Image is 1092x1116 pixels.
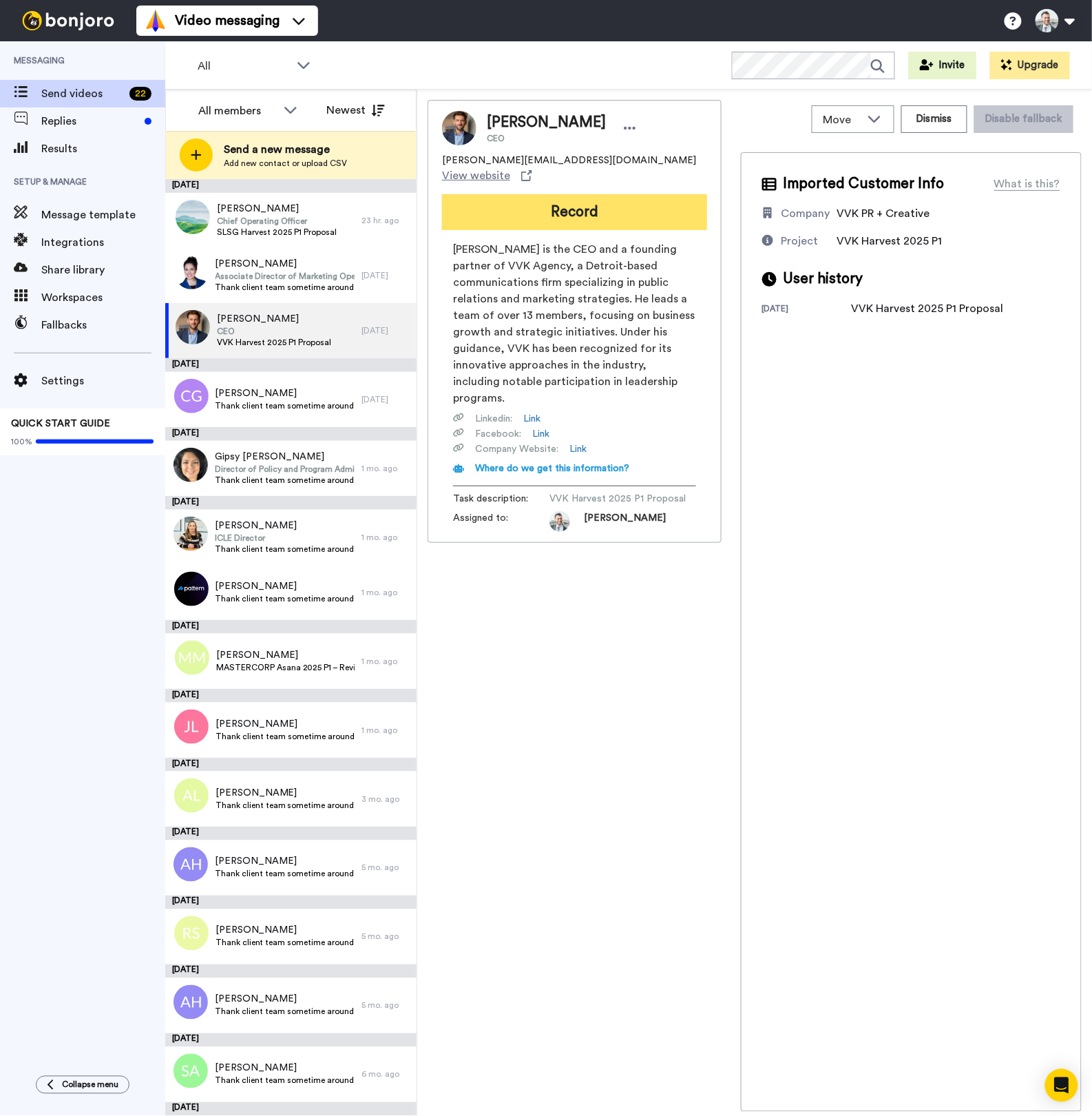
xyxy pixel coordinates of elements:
[361,463,410,474] div: 1 mo. ago
[215,533,355,544] span: ICLE Director
[475,412,512,426] span: Linkedin :
[216,938,355,949] span: Thank client team sometime around [DATE] for CWF Asana 2025 P2
[36,1076,129,1094] button: Collapse menu
[217,202,337,216] span: [PERSON_NAME]
[165,758,417,772] div: [DATE]
[165,358,417,372] div: [DATE]
[994,176,1060,192] div: What is this?
[41,262,165,278] span: Share library
[176,310,210,344] img: c406bcc9-1318-49fd-84bc-82d4f52ab7c2.jpg
[216,386,355,400] span: [PERSON_NAME]
[165,896,417,909] div: [DATE]
[174,517,208,551] img: 67a5cd75-6446-4270-b608-52595fd7b972.jpg
[361,270,410,281] div: [DATE]
[17,11,120,30] img: bj-logo-header-white.svg
[361,325,410,336] div: [DATE]
[361,862,410,874] div: 5 mo. ago
[175,11,280,30] span: Video messaging
[216,579,355,593] span: [PERSON_NAME]
[175,641,209,675] img: mm.png
[784,174,945,194] span: Imported Customer Info
[216,800,355,811] span: Thank client team sometime around [DATE] for UOK Asana 2025 P2
[361,587,410,598] div: 1 mo. ago
[215,993,355,1006] span: [PERSON_NAME]
[174,1054,208,1088] img: sa.png
[453,492,549,506] span: Task description :
[487,112,606,133] span: [PERSON_NAME]
[361,394,410,405] div: [DATE]
[1045,1069,1078,1102] div: Open Intercom Messenger
[216,786,355,800] span: [PERSON_NAME]
[215,544,355,555] span: Thank client team sometime around [DATE] for [PERSON_NAME] 2025 P1
[217,337,331,348] span: VVK Harvest 2025 P1 Proposal
[216,282,355,293] span: Thank client team sometime around [DATE] for LSU PageProof 2025 P2
[165,964,417,978] div: [DATE]
[216,924,355,938] span: [PERSON_NAME]
[361,794,410,805] div: 3 mo. ago
[174,448,208,482] img: 03e3542f-29dc-42a7-a5d5-4a765a036ff8.jpg
[453,241,696,406] span: [PERSON_NAME] is the CEO and a founding partner of VVK Agency, a Detroit-based communications fir...
[41,207,165,223] span: Message template
[41,317,165,333] span: Fallbacks
[475,464,629,473] span: Where do we get this information?
[165,179,417,193] div: [DATE]
[990,52,1070,79] button: Upgrade
[974,105,1073,133] button: Disable fallback
[41,85,124,102] span: Send videos
[216,731,355,742] span: Thank client team sometime around [DATE] for LSU Asana 2025 P1
[361,1000,410,1011] div: 5 mo. ago
[174,255,209,289] img: 106e514d-59ee-4514-955c-011f890f0508.jpg
[442,154,696,167] span: [PERSON_NAME][EMAIL_ADDRESS][DOMAIN_NAME]
[176,200,210,234] img: fcf2cdc7-5e00-457d-92b1-ac17dc168be5.jpg
[442,167,532,184] a: View website
[215,855,355,869] span: [PERSON_NAME]
[145,10,167,32] img: vm-color.svg
[174,847,208,882] img: ah.png
[174,778,209,813] img: al.png
[837,208,930,219] span: VVK PR + Creative
[216,400,355,411] span: Thank client team sometime around [DATE] for LTHILL Asana 2025 P1
[852,300,1004,317] div: VVK Harvest 2025 P1 Proposal
[174,379,209,413] img: cg.png
[781,233,819,249] div: Project
[361,1069,410,1080] div: 6 mo. ago
[41,141,165,157] span: Results
[216,662,355,673] span: MASTERCORP Asana 2025 P1 – Revised Proposal
[361,215,410,226] div: 23 hr. ago
[215,464,355,475] span: Director of Policy and Program Administration
[569,442,587,456] a: Link
[216,717,355,731] span: [PERSON_NAME]
[837,236,942,247] span: VVK Harvest 2025 P1
[475,442,558,456] span: Company Website :
[823,112,861,128] span: Move
[442,111,476,145] img: Image of Peter Van Dyke
[215,869,355,880] span: Thank client team sometime around [DATE] for AVAENERGY Asana 2025 P1
[215,519,355,533] span: [PERSON_NAME]
[174,572,209,606] img: 66e7ddb1-7424-41c3-83af-2f30a1c963a6.jpg
[453,511,549,532] span: Assigned to:
[781,205,830,222] div: Company
[41,373,165,389] span: Settings
[909,52,976,79] button: Invite
[762,303,852,317] div: [DATE]
[217,326,331,337] span: CEO
[361,532,410,543] div: 1 mo. ago
[215,1075,355,1086] span: Thank client team sometime around [DATE] for BCRENAL - Asana Services [MEDICAL_DATA] 01 - 2025
[215,1006,355,1017] span: Thank client team sometime around [DATE] for PMI - Asana Plan v6 Enterprise - 2025
[165,689,417,703] div: [DATE]
[216,257,355,271] span: [PERSON_NAME]
[165,1033,417,1047] div: [DATE]
[224,158,347,169] span: Add new contact or upload CSV
[217,227,337,238] span: SLSG Harvest 2025 P1 Proposal
[174,916,209,951] img: rs.png
[41,113,139,130] span: Replies
[316,96,395,124] button: Newest
[549,511,570,532] img: 46579066-4619-4ead-bead-1e21f41820df-1597338880.jpg
[174,985,208,1020] img: ah.png
[217,312,331,326] span: [PERSON_NAME]
[165,620,417,634] div: [DATE]
[62,1079,118,1091] span: Collapse menu
[475,427,521,441] span: Facebook :
[442,194,707,230] button: Record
